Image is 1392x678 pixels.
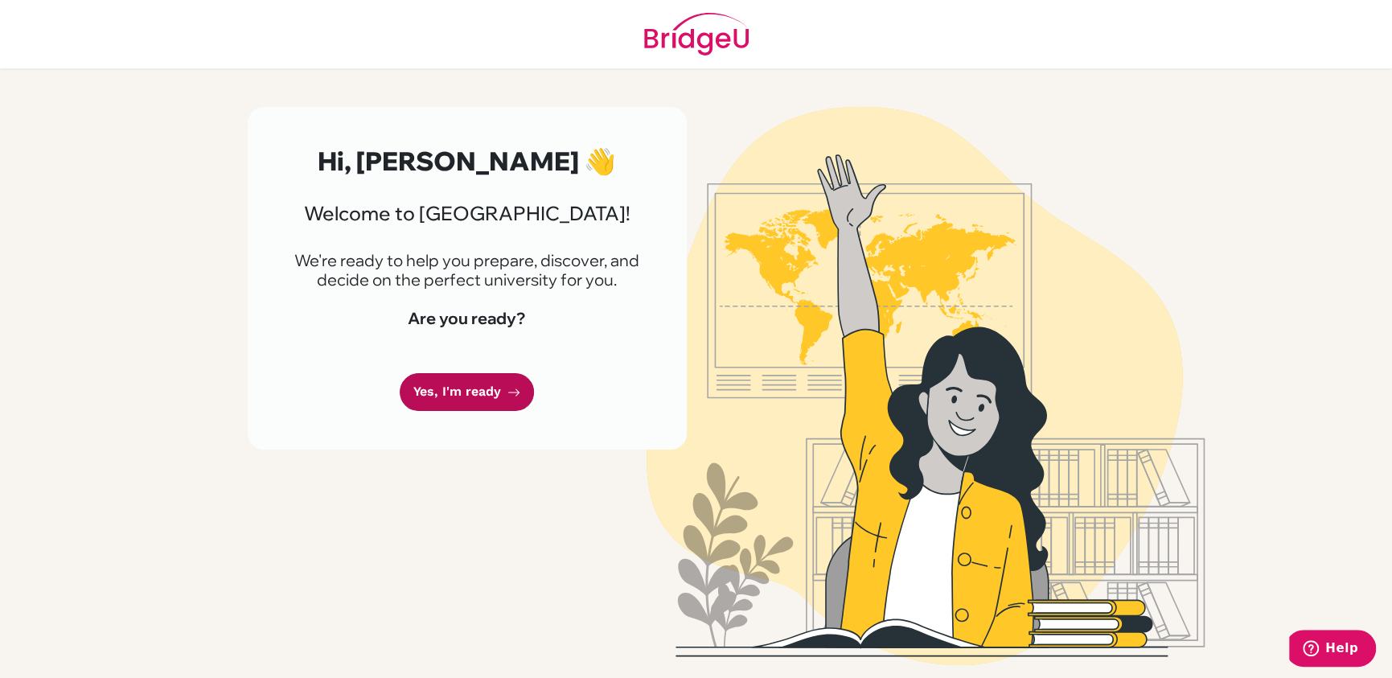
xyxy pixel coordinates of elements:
h3: Welcome to [GEOGRAPHIC_DATA]! [286,202,648,225]
p: We're ready to help you prepare, discover, and decide on the perfect university for you. [286,251,648,290]
iframe: Opens a widget where you can find more information [1289,630,1376,670]
h4: Are you ready? [286,309,648,328]
img: Welcome to Bridge U [467,107,1384,665]
a: Yes, I'm ready [400,373,534,411]
h2: Hi, [PERSON_NAME] 👋 [286,146,648,176]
